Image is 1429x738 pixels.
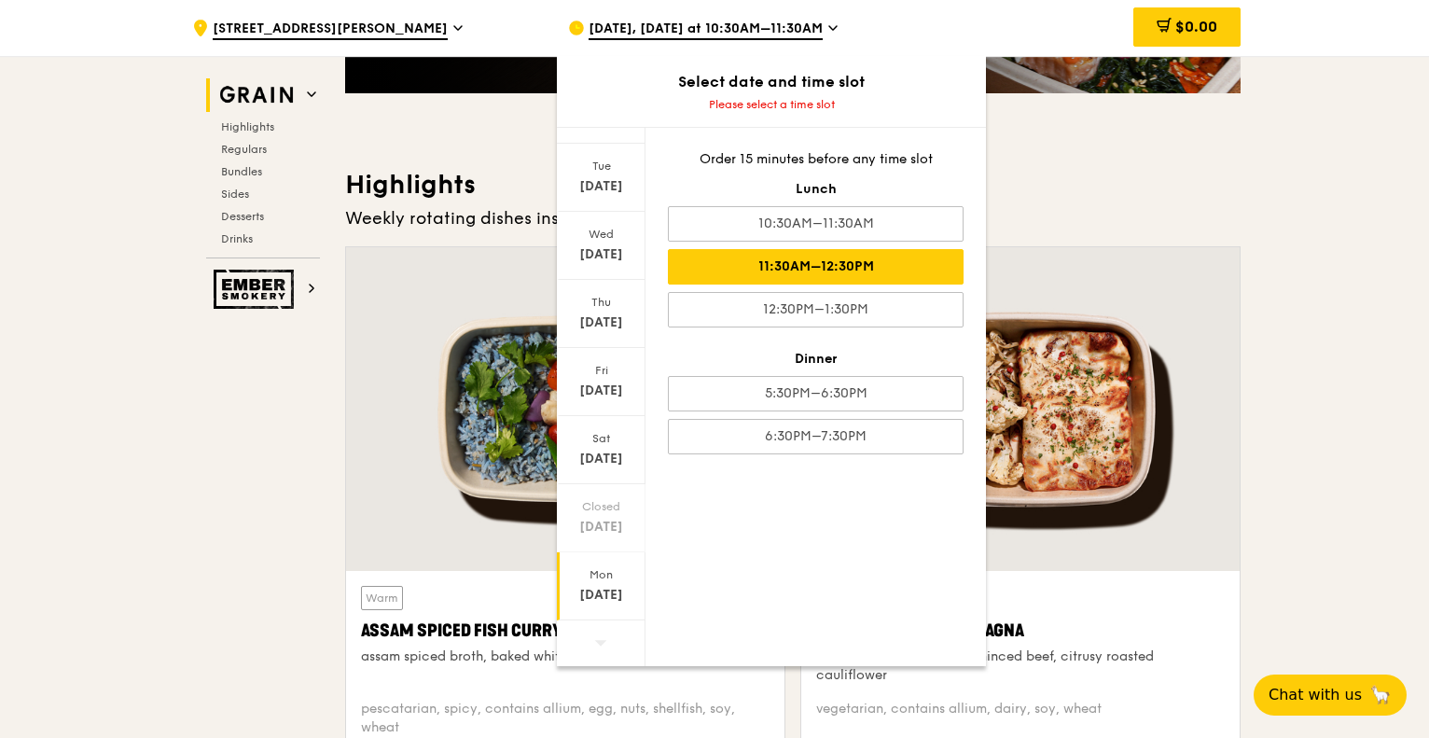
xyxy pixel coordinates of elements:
[557,71,986,93] div: Select date and time slot
[214,270,299,309] img: Ember Smokery web logo
[668,180,964,199] div: Lunch
[560,450,643,468] div: [DATE]
[668,249,964,285] div: 11:30AM–12:30PM
[589,20,823,40] span: [DATE], [DATE] at 10:30AM–11:30AM
[345,168,1241,202] h3: Highlights
[668,292,964,327] div: 12:30PM–1:30PM
[560,313,643,332] div: [DATE]
[214,78,299,112] img: Grain web logo
[221,210,264,223] span: Desserts
[221,143,267,156] span: Regulars
[221,232,253,245] span: Drinks
[560,227,643,242] div: Wed
[557,97,986,112] div: Please select a time slot
[560,245,643,264] div: [DATE]
[560,586,643,605] div: [DATE]
[345,205,1241,231] div: Weekly rotating dishes inspired by flavours from around the world.
[361,586,403,610] div: Warm
[221,188,249,201] span: Sides
[361,647,770,666] div: assam spiced broth, baked white fish, butterfly blue pea rice
[1269,684,1362,706] span: Chat with us
[560,363,643,378] div: Fri
[816,618,1225,644] div: Plant-Based Beef Lasagna
[668,350,964,369] div: Dinner
[560,159,643,174] div: Tue
[816,700,1225,737] div: vegetarian, contains allium, dairy, soy, wheat
[1254,675,1407,716] button: Chat with us🦙
[668,150,964,169] div: Order 15 minutes before any time slot
[668,419,964,454] div: 6:30PM–7:30PM
[560,382,643,400] div: [DATE]
[560,518,643,536] div: [DATE]
[668,206,964,242] div: 10:30AM–11:30AM
[816,647,1225,685] div: fennel seed, plant-based minced beef, citrusy roasted cauliflower
[361,618,770,644] div: Assam Spiced Fish Curry
[221,165,262,178] span: Bundles
[560,499,643,514] div: Closed
[668,376,964,411] div: 5:30PM–6:30PM
[560,295,643,310] div: Thu
[221,120,274,133] span: Highlights
[1369,684,1392,706] span: 🦙
[560,431,643,446] div: Sat
[213,20,448,40] span: [STREET_ADDRESS][PERSON_NAME]
[560,177,643,196] div: [DATE]
[1175,18,1217,35] span: $0.00
[560,567,643,582] div: Mon
[361,700,770,737] div: pescatarian, spicy, contains allium, egg, nuts, shellfish, soy, wheat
